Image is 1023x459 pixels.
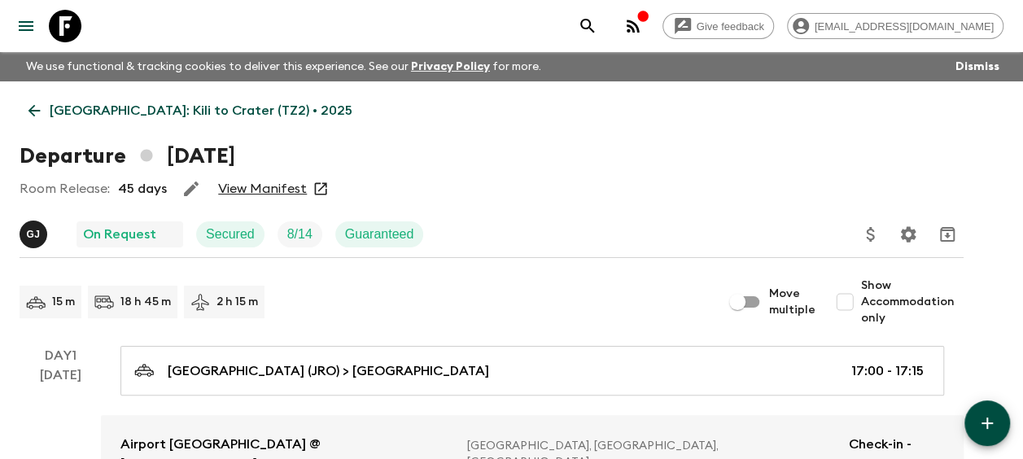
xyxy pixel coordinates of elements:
[931,218,964,251] button: Archive (Completed, Cancelled or Unsynced Departures only)
[120,346,944,396] a: [GEOGRAPHIC_DATA] (JRO) > [GEOGRAPHIC_DATA]17:00 - 17:15
[120,294,171,310] p: 18 h 45 m
[20,140,235,173] h1: Departure [DATE]
[688,20,773,33] span: Give feedback
[50,101,352,120] p: [GEOGRAPHIC_DATA]: Kili to Crater (TZ2) • 2025
[806,20,1003,33] span: [EMAIL_ADDRESS][DOMAIN_NAME]
[345,225,414,244] p: Guaranteed
[20,221,50,248] button: GJ
[787,13,1003,39] div: [EMAIL_ADDRESS][DOMAIN_NAME]
[168,361,489,381] p: [GEOGRAPHIC_DATA] (JRO) > [GEOGRAPHIC_DATA]
[892,218,925,251] button: Settings
[26,228,40,241] p: G J
[571,10,604,42] button: search adventures
[855,218,887,251] button: Update Price, Early Bird Discount and Costs
[861,278,964,326] span: Show Accommodation only
[411,61,490,72] a: Privacy Policy
[206,225,255,244] p: Secured
[218,181,307,197] a: View Manifest
[10,10,42,42] button: menu
[20,179,110,199] p: Room Release:
[769,286,815,318] span: Move multiple
[662,13,774,39] a: Give feedback
[20,225,50,238] span: Gerald John
[83,225,156,244] p: On Request
[851,361,924,381] p: 17:00 - 17:15
[52,294,75,310] p: 15 m
[196,221,264,247] div: Secured
[216,294,258,310] p: 2 h 15 m
[278,221,322,247] div: Trip Fill
[20,94,361,127] a: [GEOGRAPHIC_DATA]: Kili to Crater (TZ2) • 2025
[287,225,313,244] p: 8 / 14
[20,52,548,81] p: We use functional & tracking cookies to deliver this experience. See our for more.
[951,55,1003,78] button: Dismiss
[20,346,101,365] p: Day 1
[118,179,167,199] p: 45 days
